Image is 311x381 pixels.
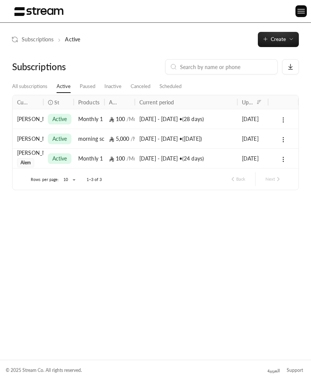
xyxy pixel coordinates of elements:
div: [DATE] - [DATE] • ( 28 days ) [139,109,233,129]
span: / Mo [126,155,137,162]
div: [PERSON_NAME] [17,149,39,157]
div: Customer name [17,99,29,105]
div: Subscriptions [12,61,79,73]
div: Updated at [242,99,254,105]
div: [DATE] [242,149,264,168]
a: Support [284,364,305,377]
a: Inactive [104,80,122,93]
input: Search by name or phone [180,63,273,71]
div: Amount [109,99,121,105]
div: Monthly 1 [78,109,100,129]
img: menu [297,6,306,16]
img: Logo [14,7,63,16]
span: active [52,155,67,162]
p: Rows per page: [31,177,59,183]
a: Scheduled [159,80,182,93]
p: 1–3 of 3 [87,177,102,183]
span: active [52,115,67,123]
div: 10 [59,175,77,184]
div: Monthly 1 [78,149,100,168]
span: Create [271,36,286,42]
div: Products [78,99,99,105]
div: morning school fee [78,129,100,148]
div: Current period [139,99,174,105]
span: Alem [17,158,34,167]
button: Create [258,32,299,47]
span: active [52,135,67,143]
span: / Mo [131,135,141,142]
div: [DATE] - [DATE] • ( 24 days ) [139,149,233,168]
div: [DATE] - [DATE] • ( [DATE] ) [139,129,233,148]
a: All subscriptions [12,80,47,93]
div: 100 [109,149,131,168]
span: Status [54,99,69,106]
button: Sort [254,98,264,107]
a: Subscriptions [11,36,54,43]
div: العربية [267,367,280,374]
a: Canceled [131,80,150,93]
a: Active [57,80,71,93]
span: / Mo [126,116,137,122]
div: 100 [109,109,131,129]
a: Paused [80,80,95,93]
div: [DATE] [242,129,264,148]
div: © 2025 Stream Co. All rights reserved. [6,367,82,374]
div: [PERSON_NAME] [17,109,39,129]
nav: breadcrumb [11,36,80,43]
p: Active [65,36,80,43]
div: [PERSON_NAME] [17,129,39,148]
div: 5,000 [109,129,131,148]
div: [DATE] [242,109,264,129]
